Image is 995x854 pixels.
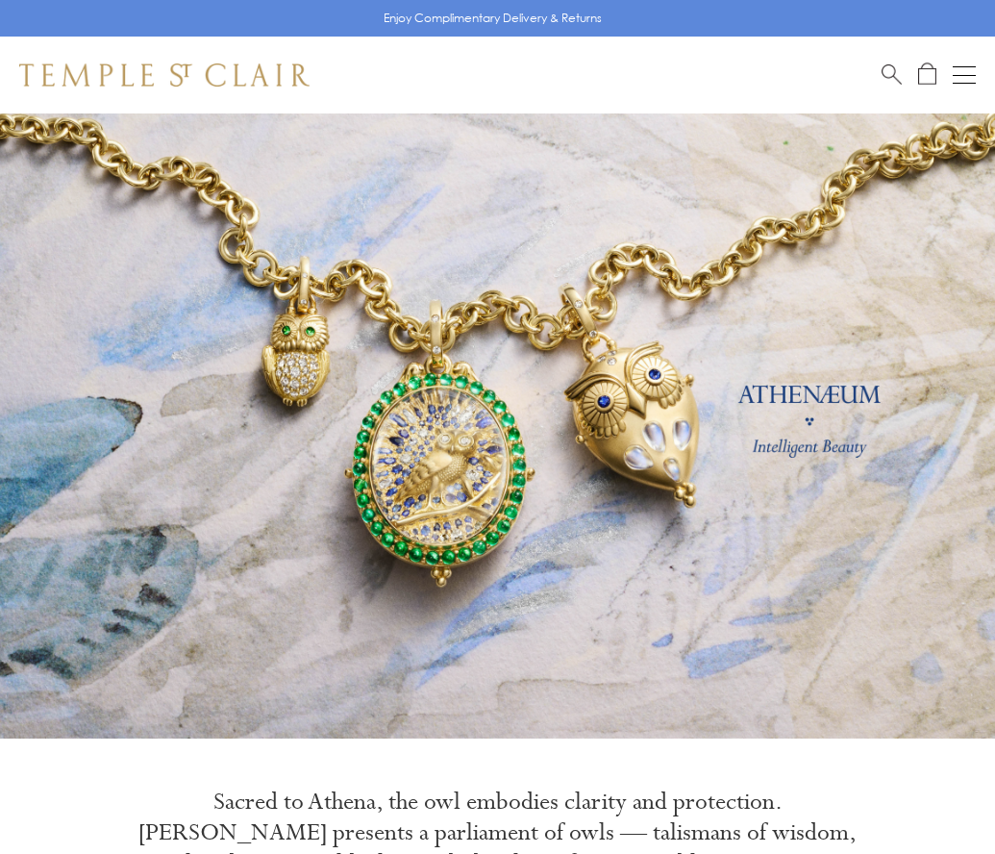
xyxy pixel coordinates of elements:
a: Search [882,63,902,87]
button: Open navigation [953,63,976,87]
img: Temple St. Clair [19,63,310,87]
a: Open Shopping Bag [918,63,936,87]
p: Enjoy Complimentary Delivery & Returns [384,9,602,28]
